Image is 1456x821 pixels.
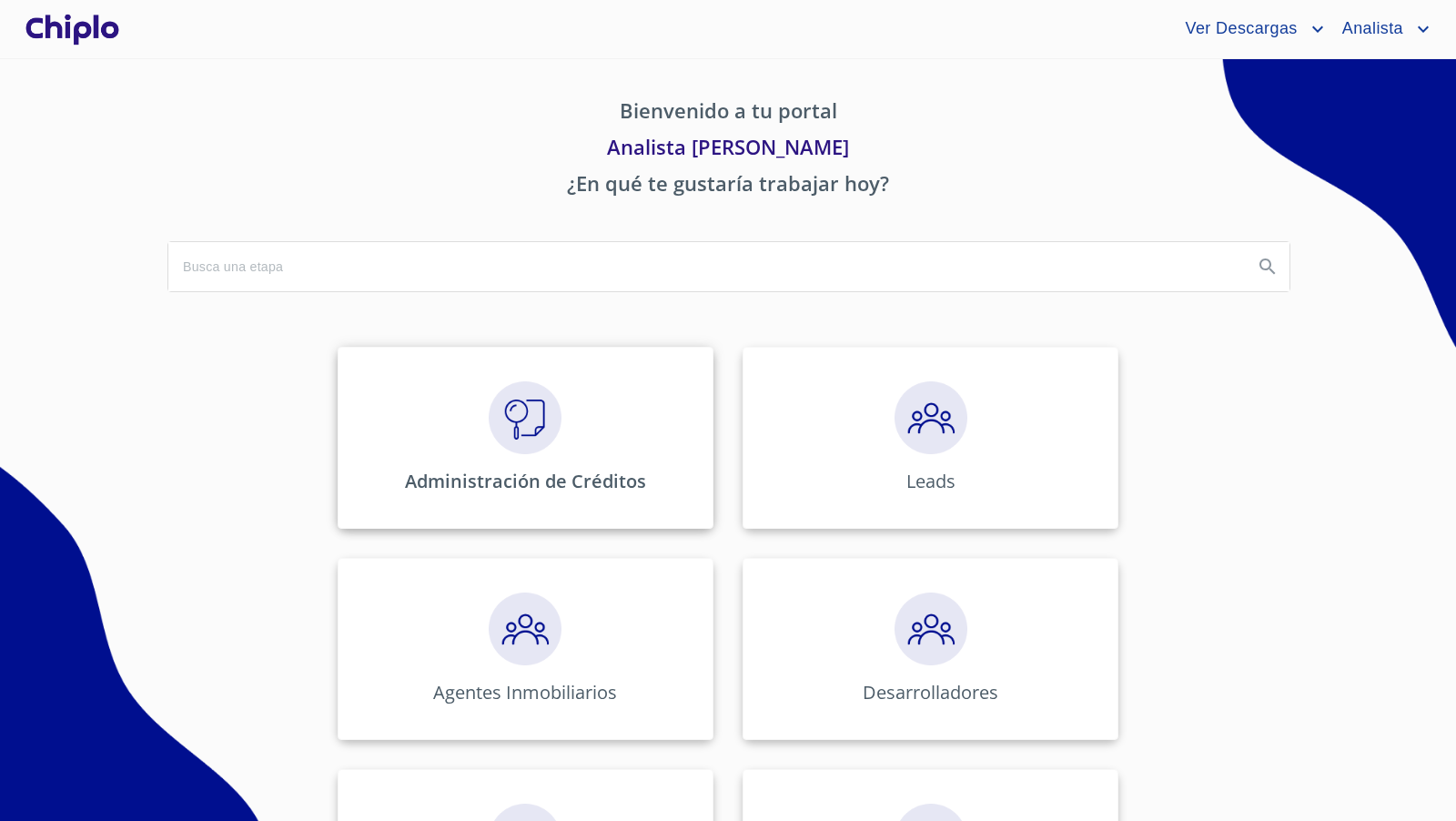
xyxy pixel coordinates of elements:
[405,469,646,493] p: Administración de Créditos
[433,680,617,704] p: Agentes Inmobiliarios
[1329,15,1412,44] span: Analista
[489,381,561,454] img: megaClickVerifiacion.png
[167,96,1289,132] p: Bienvenido a tu portal
[895,381,967,454] img: megaClickPrecalificacion.png
[1246,245,1289,289] button: Search
[906,469,955,493] p: Leads
[1171,15,1306,44] span: Ver Descargas
[1329,15,1434,44] button: account of current user
[895,593,967,665] img: megaClickPrecalificacion.png
[1171,15,1328,44] button: account of current user
[167,168,1289,205] p: ¿En qué te gustaría trabajar hoy?
[489,593,561,665] img: megaClickPrecalificacion.png
[863,680,998,704] p: Desarrolladores
[168,242,1239,291] input: search
[167,132,1289,168] p: Analista [PERSON_NAME]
